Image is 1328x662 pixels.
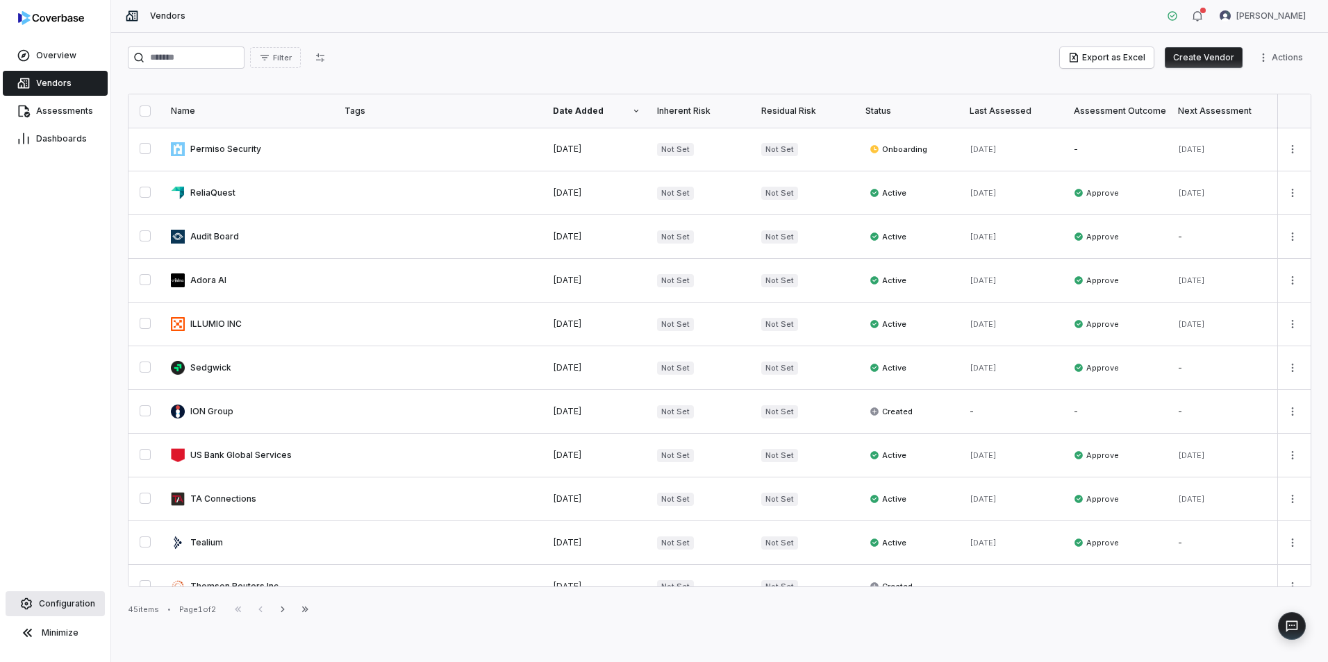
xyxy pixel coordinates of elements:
div: Page 1 of 2 [179,604,216,615]
span: Not Set [761,187,798,200]
span: Not Set [761,274,798,287]
span: Assessments [36,105,93,117]
span: [DATE] [553,231,582,241]
a: Configuration [6,591,105,616]
button: More actions [1281,183,1304,203]
a: Assessments [3,99,108,124]
img: logo-D7KZi-bG.svg [18,11,84,25]
span: Not Set [761,493,798,506]
span: [DATE] [970,363,997,373]
td: - [1065,128,1170,171]
span: [DATE] [553,406,582,416]
span: Active [870,493,906,504]
span: Not Set [657,493,694,506]
span: [DATE] [553,144,582,154]
button: More actions [1281,314,1304,334]
button: More actions [1281,357,1304,378]
span: [DATE] [970,232,997,241]
span: [DATE] [970,319,997,329]
td: - [1065,565,1170,609]
div: Assessment Outcome [1074,105,1161,117]
button: More actions [1281,532,1304,553]
div: Last Assessed [970,105,1057,117]
span: Not Set [657,580,694,593]
div: Next Assessment [1178,105,1265,117]
td: - [1170,521,1274,565]
span: Not Set [657,449,694,462]
span: [PERSON_NAME] [1236,10,1306,22]
td: - [1065,390,1170,434]
button: More actions [1281,401,1304,422]
span: Not Set [761,143,798,156]
span: Active [870,450,906,461]
td: - [1170,346,1274,390]
span: Active [870,362,906,373]
span: Overview [36,50,76,61]
span: Not Set [761,580,798,593]
td: - [1170,565,1274,609]
span: [DATE] [970,450,997,460]
span: Not Set [657,143,694,156]
button: Minimize [6,619,105,647]
button: More actions [1254,47,1311,68]
span: [DATE] [1178,450,1205,460]
span: Active [870,231,906,242]
span: Dashboards [36,133,87,144]
span: [DATE] [553,581,582,591]
span: [DATE] [1178,494,1205,504]
span: Not Set [657,536,694,550]
span: Vendors [150,10,185,22]
span: Not Set [657,230,694,244]
td: - [1170,390,1274,434]
td: - [961,390,1065,434]
button: More actions [1281,489,1304,509]
div: Name [171,105,328,117]
div: • [167,604,171,614]
span: Configuration [39,598,95,609]
td: - [1170,215,1274,259]
span: Minimize [42,627,78,638]
span: [DATE] [553,537,582,548]
span: Not Set [657,318,694,331]
span: Onboarding [870,144,927,155]
span: [DATE] [553,319,582,329]
button: More actions [1281,270,1304,291]
span: [DATE] [970,275,997,285]
span: [DATE] [1178,319,1205,329]
div: Inherent Risk [657,105,745,117]
span: [DATE] [553,362,582,373]
span: [DATE] [553,450,582,460]
span: [DATE] [970,144,997,154]
span: Not Set [761,536,798,550]
span: Active [870,537,906,548]
span: Not Set [761,449,798,462]
button: Luke Taylor avatar[PERSON_NAME] [1211,6,1314,26]
span: Not Set [657,405,694,418]
span: [DATE] [970,494,997,504]
div: 45 items [128,604,159,615]
button: More actions [1281,445,1304,466]
span: [DATE] [553,493,582,504]
button: More actions [1281,139,1304,160]
span: [DATE] [1178,144,1205,154]
span: Created [870,581,913,592]
span: Created [870,406,913,417]
span: [DATE] [1178,275,1205,285]
span: [DATE] [970,538,997,548]
span: Not Set [657,362,694,375]
span: [DATE] [553,187,582,198]
div: Status [865,105,953,117]
button: More actions [1281,576,1304,597]
span: Active [870,275,906,286]
a: Dashboards [3,126,108,151]
span: Not Set [657,187,694,200]
span: [DATE] [1178,188,1205,198]
span: Not Set [761,230,798,244]
button: More actions [1281,226,1304,247]
img: Luke Taylor avatar [1220,10,1231,22]
div: Tags [345,105,536,117]
td: - [961,565,1065,609]
span: Vendors [36,78,72,89]
button: Export as Excel [1060,47,1154,68]
span: Not Set [657,274,694,287]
